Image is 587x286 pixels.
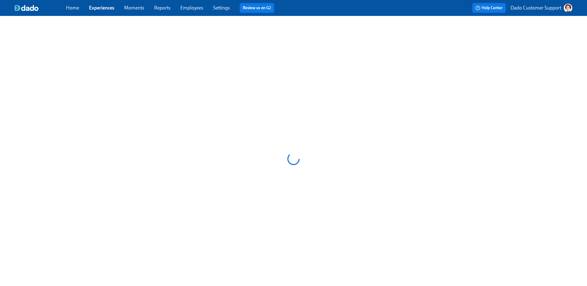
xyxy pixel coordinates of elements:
span: Help Center [475,5,503,11]
a: Review us on G2 [243,5,271,11]
a: Experiences [89,5,114,11]
a: Employees [180,5,203,11]
img: AATXAJw-nxTkv1ws5kLOi-TQIsf862R-bs_0p3UQSuGH=s96-c [564,4,572,12]
button: Dado Customer Support [511,4,572,12]
a: dado [15,5,66,11]
button: Review us on G2 [240,3,274,13]
a: Moments [124,5,144,11]
button: Help Center [472,3,506,13]
a: Settings [213,5,230,11]
a: Home [66,5,79,11]
img: dado [15,5,39,11]
p: Dado Customer Support [511,5,561,11]
a: Reports [154,5,171,11]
